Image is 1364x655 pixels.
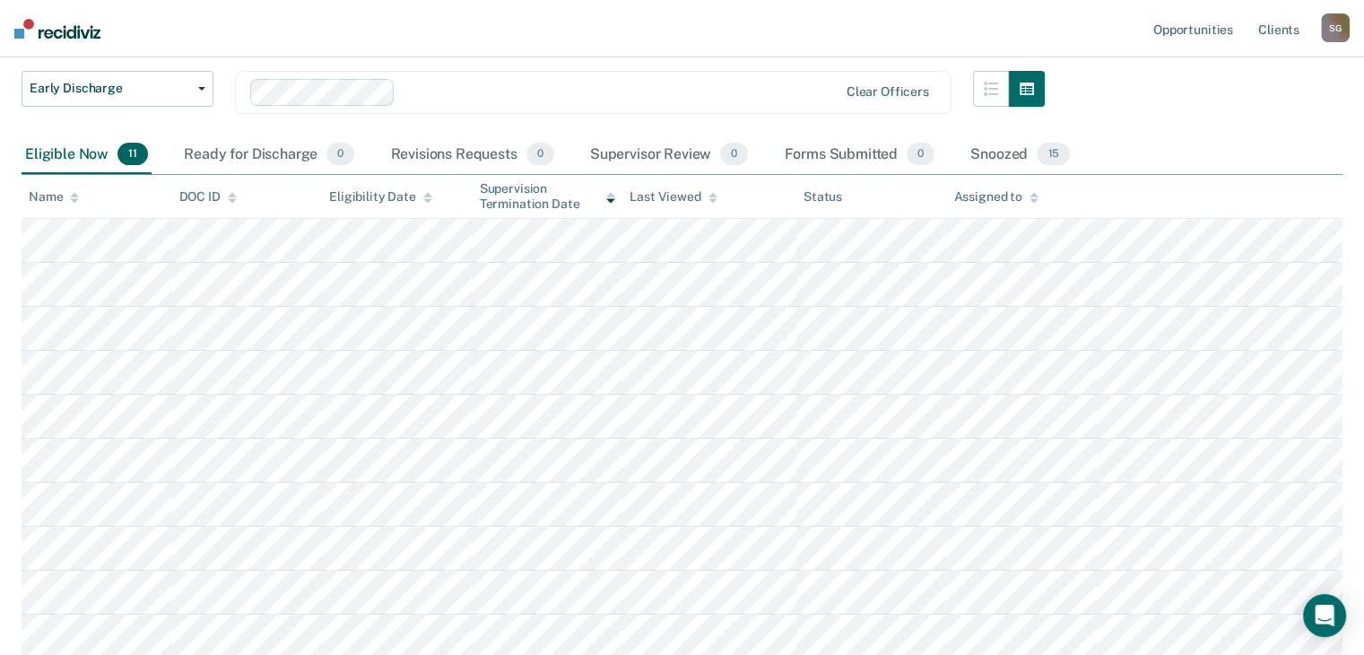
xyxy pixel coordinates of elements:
div: Snoozed15 [967,135,1073,175]
span: 0 [720,143,748,166]
div: Status [804,189,842,205]
div: Eligibility Date [329,189,432,205]
img: Recidiviz [14,19,100,39]
span: 0 [907,143,934,166]
div: Last Viewed [630,189,717,205]
span: 15 [1037,143,1070,166]
div: Clear officers [847,84,929,100]
div: Open Intercom Messenger [1303,594,1346,637]
div: Supervision Termination Date [480,181,616,212]
div: Revisions Requests0 [387,135,557,175]
div: Name [29,189,79,205]
div: Eligible Now11 [22,135,152,175]
button: Early Discharge [22,71,213,107]
span: Early Discharge [30,81,191,96]
div: Forms Submitted0 [780,135,938,175]
div: Assigned to [953,189,1038,205]
div: DOC ID [179,189,237,205]
span: 11 [117,143,148,166]
div: Supervisor Review0 [586,135,752,175]
button: SG [1321,13,1350,42]
div: S G [1321,13,1350,42]
span: 0 [326,143,354,166]
span: 0 [526,143,554,166]
div: Ready for Discharge0 [180,135,358,175]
